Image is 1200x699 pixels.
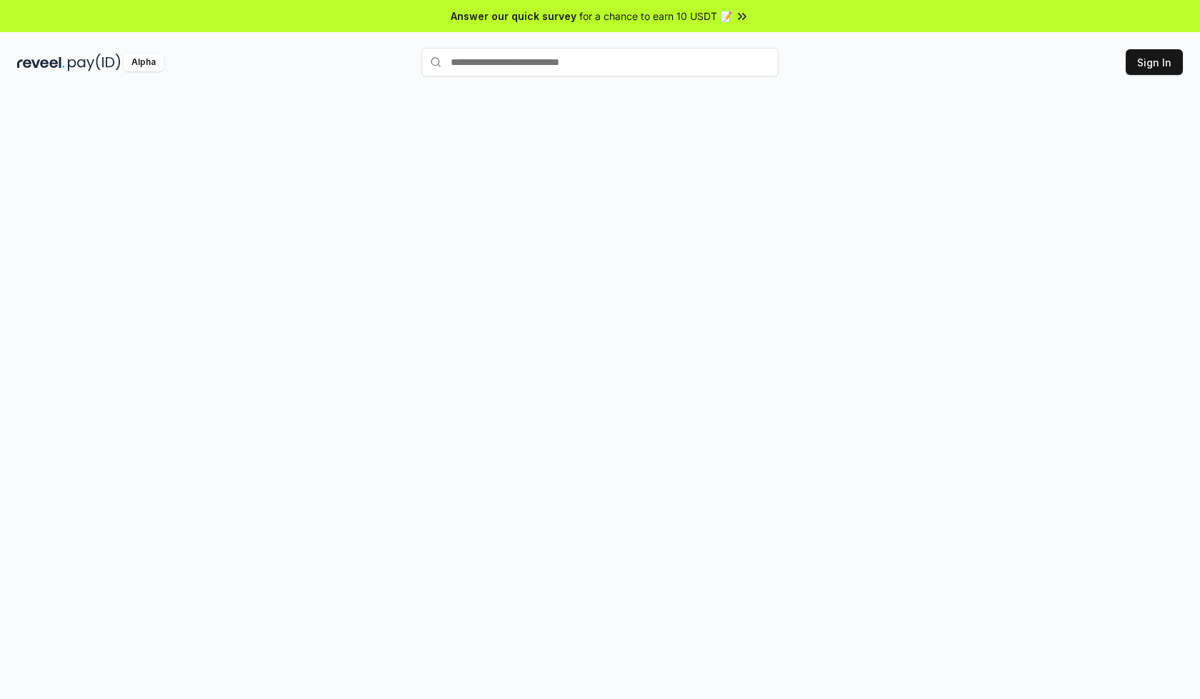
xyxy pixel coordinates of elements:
[17,54,65,71] img: reveel_dark
[68,54,121,71] img: pay_id
[124,54,164,71] div: Alpha
[1126,49,1183,75] button: Sign In
[579,9,732,24] span: for a chance to earn 10 USDT 📝
[451,9,576,24] span: Answer our quick survey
